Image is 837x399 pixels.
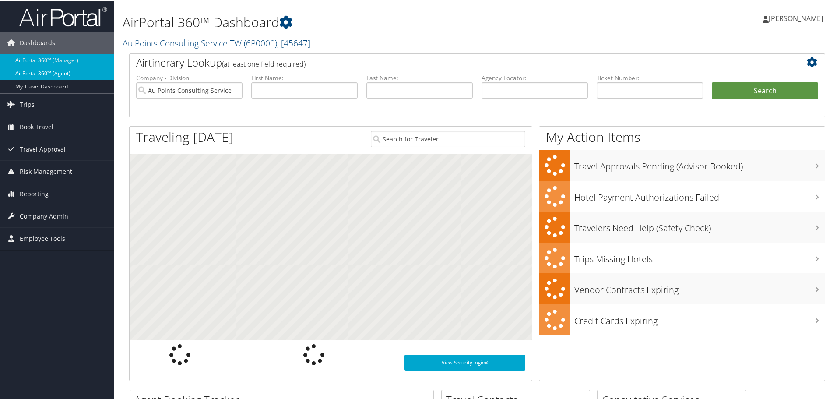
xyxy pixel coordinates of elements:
[20,138,66,159] span: Travel Approval
[20,182,49,204] span: Reporting
[539,127,825,145] h1: My Action Items
[123,12,595,31] h1: AirPortal 360™ Dashboard
[539,149,825,180] a: Travel Approvals Pending (Advisor Booked)
[763,4,832,31] a: [PERSON_NAME]
[769,13,823,22] span: [PERSON_NAME]
[20,93,35,115] span: Trips
[539,304,825,335] a: Credit Cards Expiring
[136,127,233,145] h1: Traveling [DATE]
[366,73,473,81] label: Last Name:
[482,73,588,81] label: Agency Locator:
[574,279,825,295] h3: Vendor Contracts Expiring
[222,58,306,68] span: (at least one field required)
[20,31,55,53] span: Dashboards
[244,36,277,48] span: ( 6P0000 )
[574,248,825,265] h3: Trips Missing Hotels
[539,180,825,211] a: Hotel Payment Authorizations Failed
[20,115,53,137] span: Book Travel
[136,54,760,69] h2: Airtinerary Lookup
[539,211,825,242] a: Travelers Need Help (Safety Check)
[20,227,65,249] span: Employee Tools
[136,73,243,81] label: Company - Division:
[20,205,68,226] span: Company Admin
[574,217,825,233] h3: Travelers Need Help (Safety Check)
[277,36,310,48] span: , [ 45647 ]
[712,81,818,99] button: Search
[574,186,825,203] h3: Hotel Payment Authorizations Failed
[19,6,107,26] img: airportal-logo.png
[251,73,358,81] label: First Name:
[123,36,310,48] a: Au Points Consulting Service TW
[597,73,703,81] label: Ticket Number:
[371,130,525,146] input: Search for Traveler
[574,310,825,326] h3: Credit Cards Expiring
[539,272,825,304] a: Vendor Contracts Expiring
[539,242,825,273] a: Trips Missing Hotels
[404,354,525,370] a: View SecurityLogic®
[20,160,72,182] span: Risk Management
[574,155,825,172] h3: Travel Approvals Pending (Advisor Booked)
